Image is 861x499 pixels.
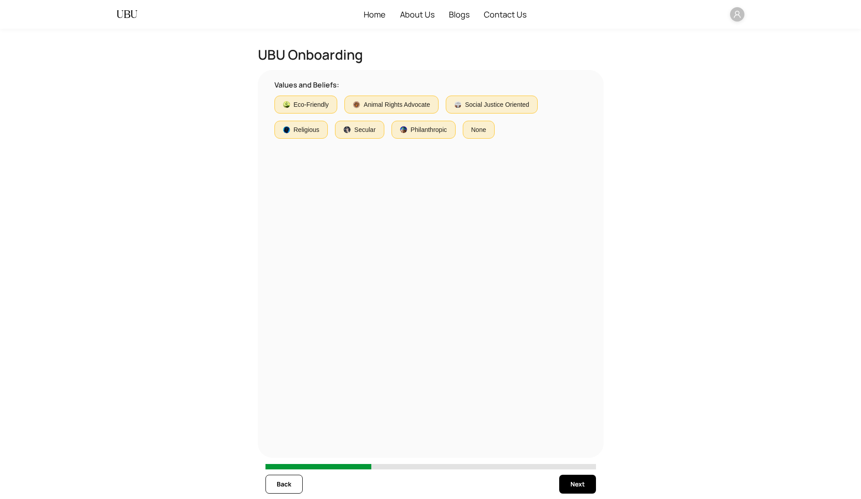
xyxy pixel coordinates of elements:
[559,475,596,494] button: Next
[294,100,329,109] span: Eco-Friendly
[353,101,360,108] img: animal_rights_advocate.png
[265,475,303,494] button: Back
[570,479,585,489] span: Next
[283,126,290,133] img: religious.png
[277,479,291,489] span: Back
[411,125,447,135] span: Philanthropic
[283,101,290,108] img: ecofriendly.png
[733,10,741,18] span: user
[454,101,461,108] img: social_justice_oriented.png
[274,79,587,90] h6: Values and Beliefs:
[258,47,604,63] h2: UBU Onboarding
[344,126,351,133] img: secular.png
[465,100,529,109] span: Social Justice Oriented
[471,125,486,135] span: None
[294,125,320,135] span: Religious
[400,126,407,133] img: philanthropic.png
[354,125,375,135] span: Secular
[364,100,430,109] span: Animal Rights Advocate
